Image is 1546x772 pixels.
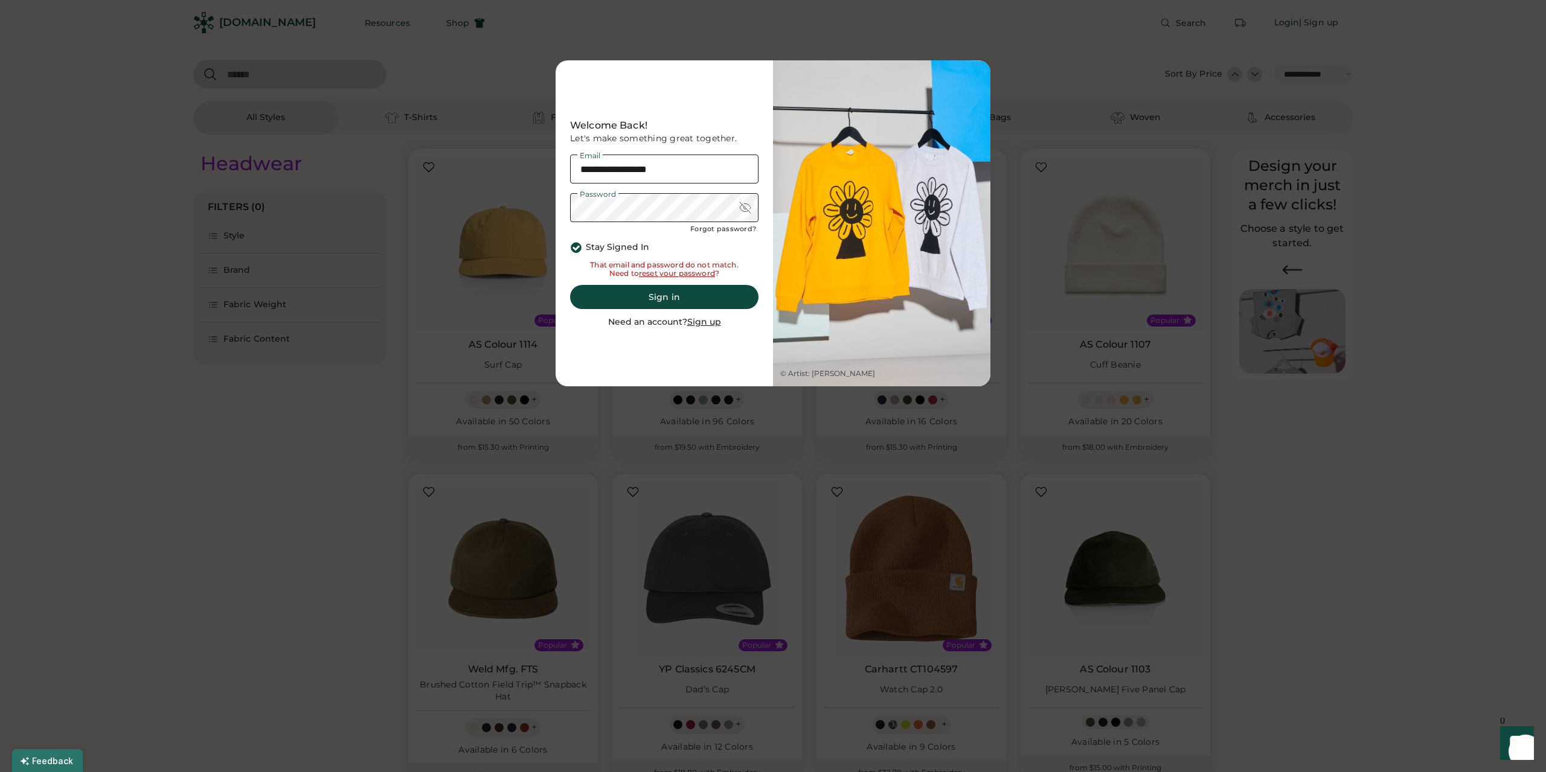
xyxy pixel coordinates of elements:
div: Password [577,191,618,198]
div: Let's make something great together. [570,133,759,145]
u: reset your password [639,269,715,278]
img: Web-Rendered_Studio-51sRGB.jpg [773,60,990,386]
div: Stay Signed In [586,241,649,254]
div: © Artist: [PERSON_NAME] [780,369,875,379]
u: Sign up [687,316,721,327]
button: Sign in [570,285,759,309]
iframe: Front Chat [1489,718,1541,770]
div: That email and password do not match. Need to ? [570,261,759,278]
div: Forgot password? [690,225,756,234]
div: Welcome Back! [570,118,759,133]
div: Email [577,152,603,159]
div: Need an account? [608,316,721,328]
